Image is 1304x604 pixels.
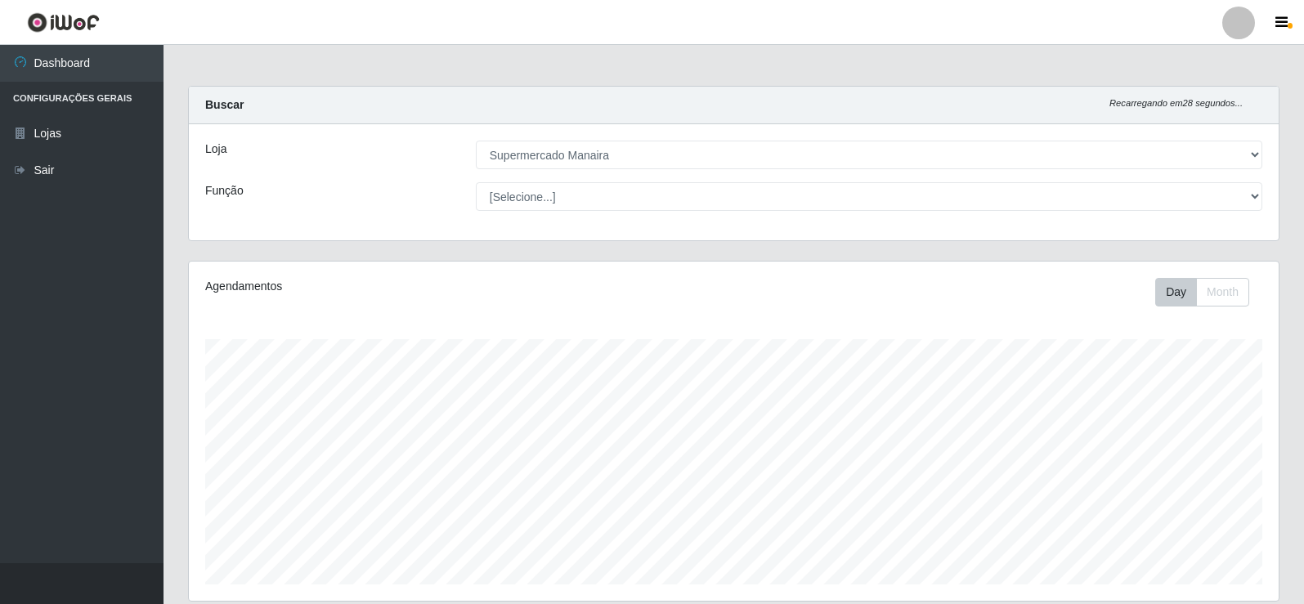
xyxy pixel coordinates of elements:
[205,141,226,158] label: Loja
[1155,278,1249,306] div: First group
[205,278,631,295] div: Agendamentos
[1155,278,1197,306] button: Day
[1196,278,1249,306] button: Month
[27,12,100,33] img: CoreUI Logo
[205,182,244,199] label: Função
[205,98,244,111] strong: Buscar
[1155,278,1262,306] div: Toolbar with button groups
[1109,98,1243,108] i: Recarregando em 28 segundos...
